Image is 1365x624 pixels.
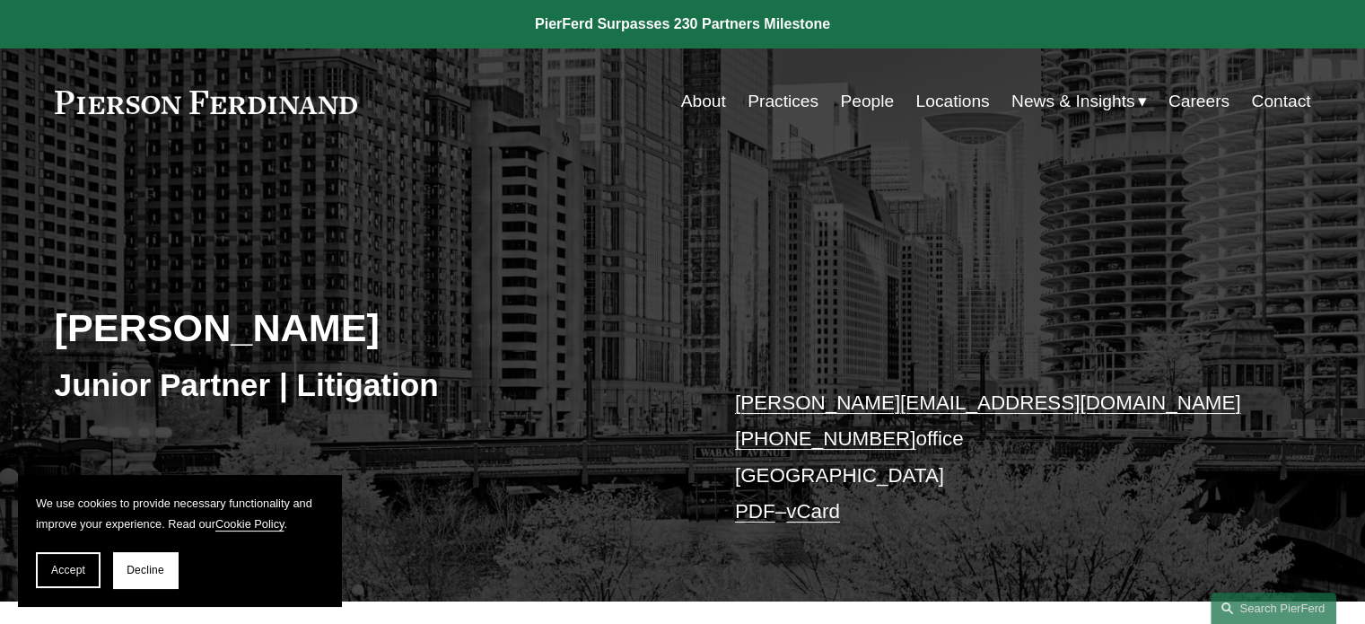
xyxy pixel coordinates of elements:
a: [PERSON_NAME][EMAIL_ADDRESS][DOMAIN_NAME] [735,391,1241,414]
a: People [840,84,894,119]
a: Locations [915,84,989,119]
a: About [681,84,726,119]
span: News & Insights [1011,86,1135,118]
button: Decline [113,552,178,588]
a: [PHONE_NUMBER] [735,427,916,450]
a: folder dropdown [1011,84,1147,119]
h3: Junior Partner | Litigation [55,365,683,405]
a: Search this site [1211,593,1336,624]
a: Cookie Policy [215,517,284,531]
h2: [PERSON_NAME] [55,304,683,351]
a: Careers [1168,84,1229,119]
a: PDF [735,500,775,523]
button: Accept [36,552,101,588]
a: Contact [1251,84,1310,119]
p: We use cookies to provide necessary functionality and improve your experience. Read our . [36,493,323,534]
a: Practices [748,84,818,119]
span: Accept [51,564,85,576]
span: Decline [127,564,164,576]
a: vCard [786,500,840,523]
section: Cookie banner [18,475,341,606]
p: office [GEOGRAPHIC_DATA] – [735,385,1258,530]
